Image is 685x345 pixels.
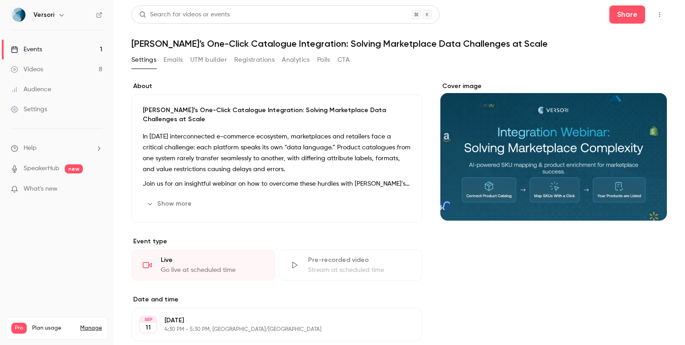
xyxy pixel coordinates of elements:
[308,266,411,275] div: Stream at scheduled time
[11,45,42,54] div: Events
[32,325,75,332] span: Plan usage
[11,143,102,153] li: help-dropdown-opener
[24,164,59,173] a: SpeakerHub
[161,256,264,265] div: Live
[234,53,275,67] button: Registrations
[161,266,264,275] div: Go live at scheduled time
[440,82,667,91] label: Cover image
[279,250,422,281] div: Pre-recorded videoStream at scheduled time
[11,65,43,74] div: Videos
[140,316,156,323] div: SEP
[24,143,37,153] span: Help
[164,326,374,333] p: 4:30 PM - 5:30 PM, [GEOGRAPHIC_DATA]/[GEOGRAPHIC_DATA]
[440,82,667,221] section: Cover image
[131,237,422,246] p: Event type
[92,185,102,193] iframe: Noticeable Trigger
[282,53,310,67] button: Analytics
[11,85,51,94] div: Audience
[145,323,151,332] p: 11
[143,106,411,124] p: [PERSON_NAME]’s One-Click Catalogue Integration: Solving Marketplace Data Challenges at Scale
[34,10,54,20] h6: Versori
[164,316,374,325] p: [DATE]
[131,53,156,67] button: Settings
[609,5,645,24] button: Share
[24,184,58,194] span: What's new
[131,295,422,304] label: Date and time
[131,250,275,281] div: LiveGo live at scheduled time
[317,53,330,67] button: Polls
[11,323,27,334] span: Pro
[190,53,227,67] button: UTM builder
[143,178,411,189] p: Join us for an insightful webinar on how to overcome these hurdles with [PERSON_NAME]’s one-click...
[131,82,422,91] label: About
[80,325,102,332] a: Manage
[65,164,83,173] span: new
[164,53,183,67] button: Emails
[143,197,197,211] button: Show more
[139,10,230,20] div: Search for videos or events
[131,38,667,49] h1: [PERSON_NAME]’s One-Click Catalogue Integration: Solving Marketplace Data Challenges at Scale
[11,8,26,22] img: Versori
[308,256,411,265] div: Pre-recorded video
[143,131,411,175] p: In [DATE] interconnected e-commerce ecosystem, marketplaces and retailers face a critical challen...
[338,53,350,67] button: CTA
[11,105,47,114] div: Settings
